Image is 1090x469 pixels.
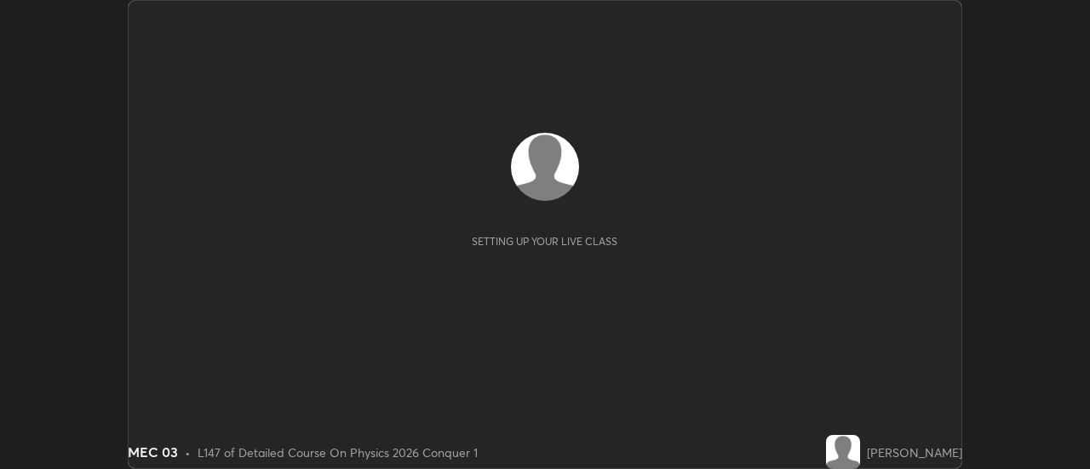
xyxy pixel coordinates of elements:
[826,435,860,469] img: default.png
[128,442,178,462] div: MEC 03
[867,443,962,461] div: [PERSON_NAME]
[198,443,478,461] div: L147 of Detailed Course On Physics 2026 Conquer 1
[472,235,617,248] div: Setting up your live class
[511,133,579,201] img: default.png
[185,443,191,461] div: •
